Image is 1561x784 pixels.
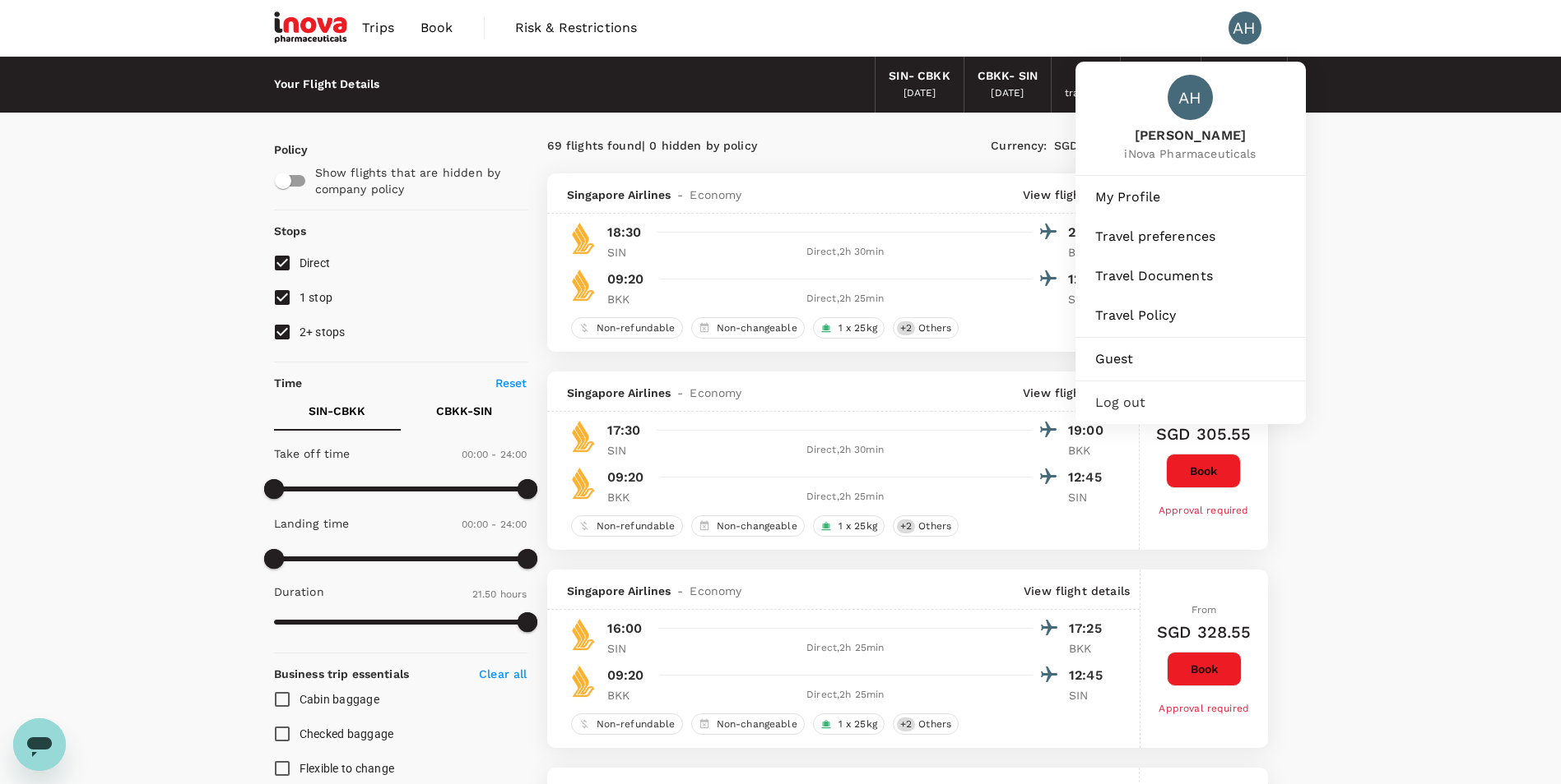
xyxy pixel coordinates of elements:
[607,223,642,242] p: 18:30
[1229,12,1261,44] div: AH
[1024,583,1130,599] p: View flight details
[607,468,644,487] p: 09:20
[1069,640,1110,657] p: BKK
[362,18,394,38] span: Trips
[1082,219,1299,255] a: Travel preferences
[1082,297,1299,334] a: Travel Policy
[1082,385,1299,421] div: Log out
[571,515,683,537] div: Non-refundable
[567,385,671,401] span: Singapore Airlines
[710,519,804,533] span: Non-changeable
[13,718,66,771] iframe: Button to launch messaging window
[607,244,648,261] p: SIN
[607,666,644,685] p: 09:20
[1159,505,1249,516] span: Approval required
[1095,187,1286,207] span: My Profile
[671,187,690,203] span: -
[479,666,527,682] p: Clear all
[710,717,804,731] span: Non-changeable
[978,67,1038,85] div: CBKK - SIN
[1023,187,1129,203] p: View flight details
[607,442,648,459] p: SIN
[1166,454,1241,488] button: Book
[671,583,690,599] span: -
[658,687,1034,703] div: Direct , 2h 25min
[904,85,936,102] div: [DATE]
[893,317,959,339] div: +2Others
[813,713,885,735] div: 1 x 25kg
[590,519,682,533] span: Non-refundable
[567,269,600,302] img: SQ
[1069,666,1110,685] p: 12:45
[300,693,379,706] span: Cabin baggage
[567,187,671,203] span: Singapore Airlines
[1068,442,1109,459] p: BKK
[1095,306,1286,325] span: Travel Policy
[1068,244,1109,261] p: BKK
[1068,223,1109,242] p: 20:00
[1082,258,1299,294] a: Travel Documents
[991,85,1024,102] div: [DATE]
[274,445,351,462] p: Take off time
[274,583,324,600] p: Duration
[912,519,958,533] span: Others
[472,588,527,600] span: 21.50 hours
[832,519,884,533] span: 1 x 25kg
[658,442,1033,459] div: Direct , 2h 30min
[912,321,958,335] span: Others
[1095,227,1286,247] span: Travel preferences
[710,321,804,335] span: Non-changeable
[691,317,805,339] div: Non-changeable
[691,713,805,735] div: Non-changeable
[300,727,394,740] span: Checked baggage
[567,467,600,500] img: SQ
[274,224,307,238] strong: Stops
[1023,385,1129,401] p: View flight details
[590,717,682,731] span: Non-refundable
[690,187,741,203] span: Economy
[1068,421,1109,440] p: 19:00
[658,291,1033,307] div: Direct , 2h 25min
[1159,703,1249,714] span: Approval required
[691,515,805,537] div: Non-changeable
[1168,75,1213,120] div: AH
[1065,85,1107,102] div: traveller
[1124,145,1256,162] span: iNova Pharmaceuticals
[567,665,600,698] img: SQ
[436,403,492,419] p: CBKK - SIN
[300,325,346,339] span: 2+ stops
[1156,421,1252,447] h6: SGD 305.55
[1069,619,1110,639] p: 17:25
[813,515,885,537] div: 1 x 25kg
[1082,341,1299,377] a: Guest
[420,18,453,38] span: Book
[607,640,648,657] p: SIN
[832,321,884,335] span: 1 x 25kg
[1068,489,1109,505] p: SIN
[590,321,682,335] span: Non-refundable
[607,489,648,505] p: BKK
[274,76,380,94] div: Your Flight Details
[1068,468,1109,487] p: 12:45
[658,640,1034,657] div: Direct , 2h 25min
[889,67,950,85] div: SIN - CBKK
[309,403,365,419] p: SIN - CBKK
[515,18,638,38] span: Risk & Restrictions
[1069,687,1110,703] p: SIN
[813,317,885,339] div: 1 x 25kg
[300,256,331,270] span: Direct
[912,717,958,731] span: Others
[607,421,641,440] p: 17:30
[274,515,350,532] p: Landing time
[571,713,683,735] div: Non-refundable
[690,385,741,401] span: Economy
[274,667,410,680] strong: Business trip essentials
[991,137,1047,155] span: Currency :
[658,489,1033,505] div: Direct , 2h 25min
[671,385,690,401] span: -
[300,291,333,304] span: 1 stop
[274,10,350,46] img: iNova Pharmaceuticals
[567,222,600,255] img: SQ
[897,321,915,335] span: + 2
[1157,619,1252,645] h6: SGD 328.55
